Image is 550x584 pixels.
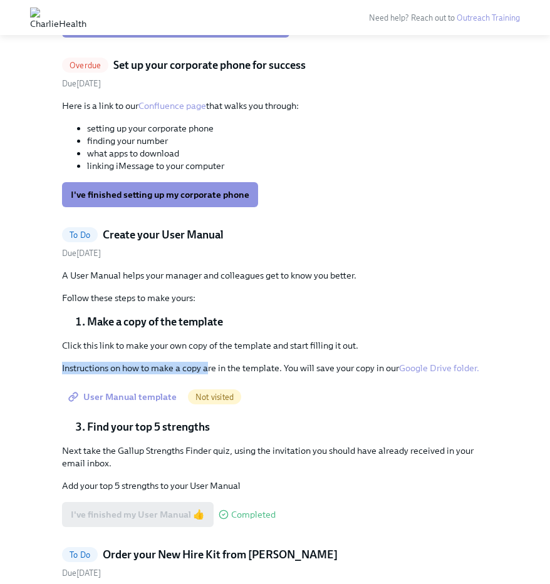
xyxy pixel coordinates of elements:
p: Add your top 5 strengths to your User Manual [62,479,488,492]
p: Next take the Gallup Strengths Finder quiz, using the invitation you should have already received... [62,444,488,469]
li: Make a copy of the template [87,314,488,329]
span: Need help? Reach out to [369,13,520,23]
a: To DoCreate your User ManualDue[DATE] [62,227,488,259]
a: Outreach Training [457,13,520,23]
a: Confluence page [138,100,206,111]
li: what apps to download [87,147,488,160]
a: Google Drive folder. [399,362,479,374]
li: finding your number [87,135,488,147]
span: I've finished setting up my corporate phone [71,188,249,201]
h5: Create your User Manual [103,227,224,242]
button: I've finished setting up my corporate phone [62,182,258,207]
h5: Set up your corporate phone for success [113,58,306,73]
span: Wednesday, August 20th 2025, 10:00 am [62,79,101,88]
p: Click this link to make your own copy of the template and start filling it out. [62,339,488,352]
img: CharlieHealth [30,8,86,28]
li: linking iMessage to your computer [87,160,488,172]
li: Find your top 5 strengths [87,419,488,434]
span: User Manual template [71,391,177,403]
a: OverdueSet up your corporate phone for successDue[DATE] [62,58,488,90]
span: Overdue [62,61,108,70]
h5: Order your New Hire Kit from [PERSON_NAME] [103,547,338,562]
p: A User Manual helps your manager and colleagues get to know you better. [62,269,488,282]
a: User Manual template [62,384,185,409]
span: Completed [231,510,276,520]
span: To Do [62,550,98,560]
span: To Do [62,230,98,240]
p: Follow these steps to make yours: [62,292,488,304]
span: Thursday, August 21st 2025, 10:00 am [62,248,101,258]
li: setting up your corporate phone [87,122,488,135]
p: Instructions on how to make a copy are in the template. You will save your copy in our [62,362,488,374]
span: Not visited [188,392,241,402]
a: To DoOrder your New Hire Kit from [PERSON_NAME]Due[DATE] [62,547,488,579]
p: Here is a link to our that walks you through: [62,100,488,112]
span: Monday, August 25th 2025, 10:00 am [62,568,101,578]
